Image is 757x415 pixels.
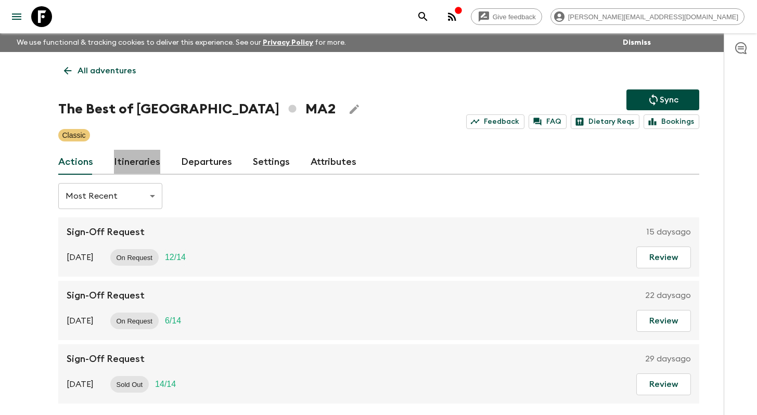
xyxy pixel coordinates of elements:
[110,254,159,262] span: On Request
[58,99,336,120] h1: The Best of [GEOGRAPHIC_DATA] MA2
[78,64,136,77] p: All adventures
[626,89,699,110] button: Sync adventure departures to the booking engine
[529,114,567,129] a: FAQ
[12,33,350,52] p: We use functional & tracking cookies to deliver this experience. See our for more.
[636,247,691,268] button: Review
[644,114,699,129] a: Bookings
[67,378,94,391] p: [DATE]
[6,6,27,27] button: menu
[58,150,93,175] a: Actions
[165,251,186,264] p: 12 / 14
[647,226,691,238] p: 15 days ago
[263,39,313,46] a: Privacy Policy
[413,6,433,27] button: search adventures
[344,99,365,120] button: Edit Adventure Title
[253,150,290,175] a: Settings
[311,150,356,175] a: Attributes
[110,317,159,325] span: On Request
[660,94,678,106] p: Sync
[114,150,160,175] a: Itineraries
[645,289,691,302] p: 22 days ago
[62,130,86,140] p: Classic
[67,251,94,264] p: [DATE]
[636,373,691,395] button: Review
[159,249,192,266] div: Trip Fill
[67,289,145,302] p: Sign-Off Request
[466,114,524,129] a: Feedback
[110,381,149,388] span: Sold Out
[181,150,232,175] a: Departures
[487,13,542,21] span: Give feedback
[636,310,691,332] button: Review
[58,181,162,211] div: Most Recent
[645,353,691,365] p: 29 days ago
[67,226,145,238] p: Sign-Off Request
[149,376,182,393] div: Trip Fill
[550,8,745,25] div: [PERSON_NAME][EMAIL_ADDRESS][DOMAIN_NAME]
[562,13,744,21] span: [PERSON_NAME][EMAIL_ADDRESS][DOMAIN_NAME]
[620,35,653,50] button: Dismiss
[471,8,542,25] a: Give feedback
[165,315,181,327] p: 6 / 14
[155,378,176,391] p: 14 / 14
[159,313,187,329] div: Trip Fill
[67,353,145,365] p: Sign-Off Request
[571,114,639,129] a: Dietary Reqs
[58,60,142,81] a: All adventures
[67,315,94,327] p: [DATE]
